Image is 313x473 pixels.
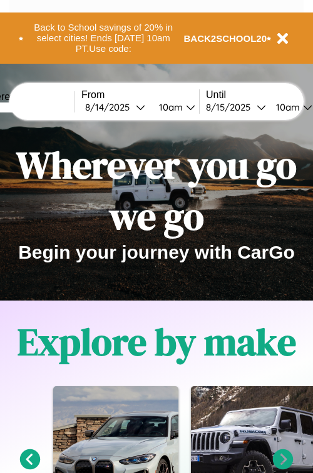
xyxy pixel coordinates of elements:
b: BACK2SCHOOL20 [184,33,267,44]
div: 8 / 14 / 2025 [85,101,136,113]
div: 10am [270,101,303,113]
button: 10am [149,101,199,114]
button: Back to School savings of 20% in select cities! Ends [DATE] 10am PT.Use code: [23,19,184,57]
button: 8/14/2025 [81,101,149,114]
div: 10am [153,101,186,113]
h1: Explore by make [18,316,296,367]
label: From [81,89,199,101]
div: 8 / 15 / 2025 [206,101,257,113]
